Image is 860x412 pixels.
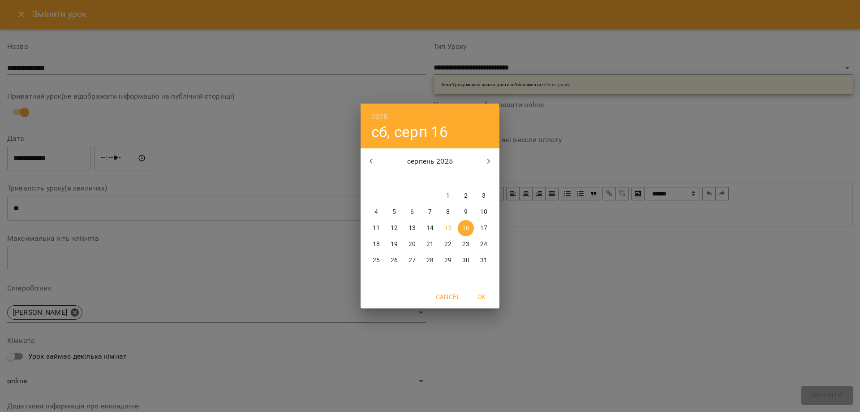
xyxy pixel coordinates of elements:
[476,220,492,236] button: 17
[467,289,496,305] button: OK
[426,256,434,265] p: 28
[386,174,402,183] span: вт
[404,220,420,236] button: 13
[480,224,487,233] p: 17
[446,208,450,217] p: 8
[392,208,396,217] p: 5
[428,208,432,217] p: 7
[373,256,380,265] p: 25
[371,123,448,141] button: сб, серп 16
[458,204,474,220] button: 9
[458,174,474,183] span: сб
[471,291,492,302] span: OK
[476,188,492,204] button: 3
[440,252,456,269] button: 29
[476,236,492,252] button: 24
[391,224,398,233] p: 12
[432,289,464,305] button: Cancel
[446,191,450,200] p: 1
[386,236,402,252] button: 19
[458,220,474,236] button: 16
[373,240,380,249] p: 18
[462,224,469,233] p: 16
[368,174,384,183] span: пн
[476,204,492,220] button: 10
[440,220,456,236] button: 15
[422,174,438,183] span: чт
[386,220,402,236] button: 12
[426,240,434,249] p: 21
[444,240,451,249] p: 22
[444,256,451,265] p: 29
[408,256,416,265] p: 27
[422,204,438,220] button: 7
[374,208,378,217] p: 4
[404,252,420,269] button: 27
[382,156,478,167] p: серпень 2025
[368,220,384,236] button: 11
[408,224,416,233] p: 13
[436,291,460,302] span: Cancel
[440,174,456,183] span: пт
[458,188,474,204] button: 2
[480,256,487,265] p: 31
[440,236,456,252] button: 22
[440,204,456,220] button: 8
[371,111,388,123] button: 2025
[373,224,380,233] p: 11
[404,204,420,220] button: 6
[482,191,486,200] p: 3
[410,208,414,217] p: 6
[422,236,438,252] button: 21
[480,208,487,217] p: 10
[404,236,420,252] button: 20
[368,252,384,269] button: 25
[458,236,474,252] button: 23
[476,252,492,269] button: 31
[480,240,487,249] p: 24
[391,240,398,249] p: 19
[386,204,402,220] button: 5
[368,204,384,220] button: 4
[462,240,469,249] p: 23
[476,174,492,183] span: нд
[404,174,420,183] span: ср
[422,220,438,236] button: 14
[440,188,456,204] button: 1
[464,208,468,217] p: 9
[422,252,438,269] button: 28
[464,191,468,200] p: 2
[426,224,434,233] p: 14
[386,252,402,269] button: 26
[444,224,451,233] p: 15
[391,256,398,265] p: 26
[462,256,469,265] p: 30
[368,236,384,252] button: 18
[408,240,416,249] p: 20
[458,252,474,269] button: 30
